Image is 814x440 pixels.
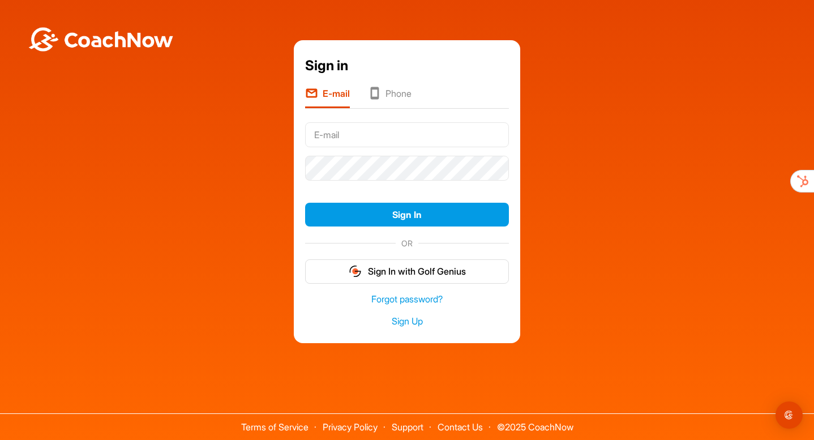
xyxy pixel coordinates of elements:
input: E-mail [305,122,509,147]
a: Forgot password? [305,293,509,306]
div: Sign in [305,55,509,76]
button: Sign In with Golf Genius [305,259,509,284]
img: BwLJSsUCoWCh5upNqxVrqldRgqLPVwmV24tXu5FoVAoFEpwwqQ3VIfuoInZCoVCoTD4vwADAC3ZFMkVEQFDAAAAAElFTkSuQmCC [27,27,174,52]
a: Contact Us [438,421,483,433]
li: E-mail [305,87,350,108]
a: Terms of Service [241,421,309,433]
img: gg_logo [348,264,362,278]
a: Support [392,421,423,433]
button: Sign In [305,203,509,227]
span: © 2025 CoachNow [491,414,579,432]
a: Privacy Policy [323,421,378,433]
span: OR [396,237,418,249]
div: Open Intercom Messenger [776,401,803,429]
a: Sign Up [305,315,509,328]
li: Phone [368,87,412,108]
